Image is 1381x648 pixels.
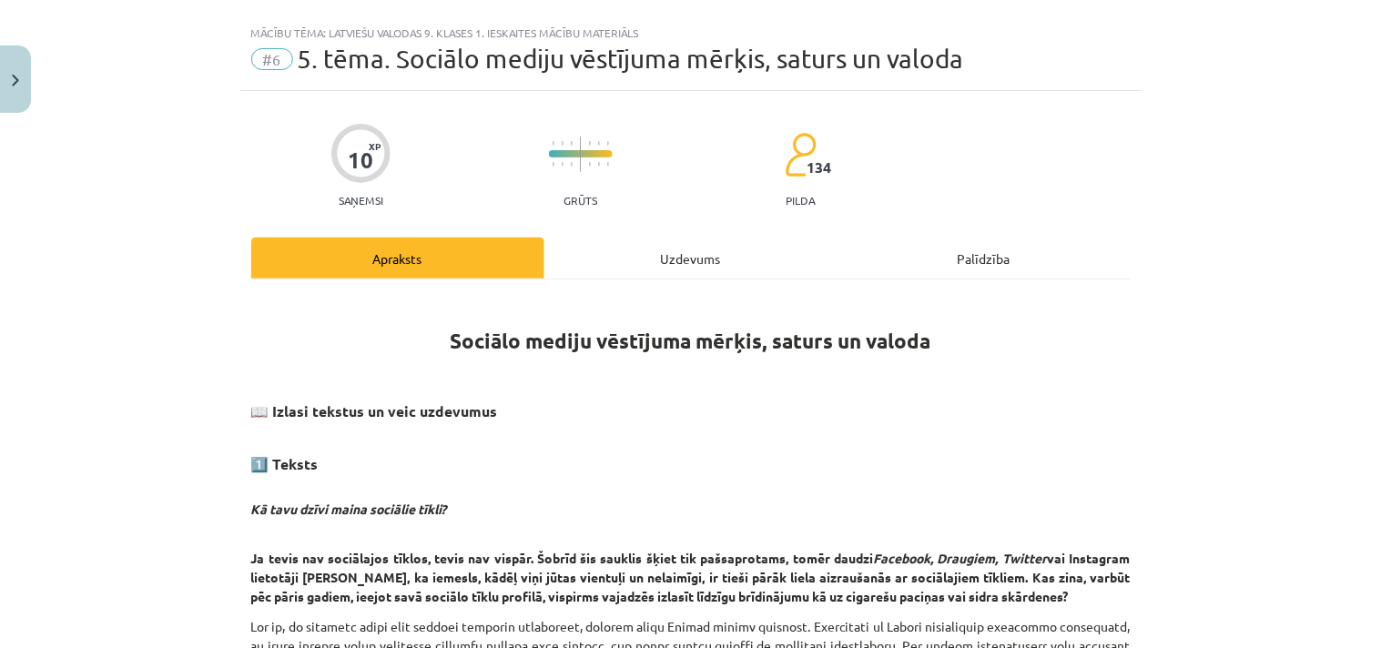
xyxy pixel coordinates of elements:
[331,194,391,207] p: Saņemsi
[580,137,582,172] img: icon-long-line-d9ea69661e0d244f92f715978eff75569469978d946b2353a9bb055b3ed8787d.svg
[369,141,381,151] span: XP
[251,26,1131,39] div: Mācību tēma: Latviešu valodas 9. klases 1. ieskaites mācību materiāls
[838,238,1131,278] div: Palīdzība
[544,238,838,278] div: Uzdevums
[251,48,293,70] span: #6
[571,162,573,167] img: icon-short-line-57e1e144782c952c97e751825c79c345078a6d821885a25fce030b3d8c18986b.svg
[562,141,564,146] img: icon-short-line-57e1e144782c952c97e751825c79c345078a6d821885a25fce030b3d8c18986b.svg
[251,501,447,517] strong: Kā tavu dzīvi maina sociālie tīkli?
[874,550,1048,566] em: Facebook, Draugiem, Twitter
[564,194,597,207] p: Grūts
[562,162,564,167] img: icon-short-line-57e1e144782c952c97e751825c79c345078a6d821885a25fce030b3d8c18986b.svg
[598,141,600,146] img: icon-short-line-57e1e144782c952c97e751825c79c345078a6d821885a25fce030b3d8c18986b.svg
[553,141,554,146] img: icon-short-line-57e1e144782c952c97e751825c79c345078a6d821885a25fce030b3d8c18986b.svg
[589,141,591,146] img: icon-short-line-57e1e144782c952c97e751825c79c345078a6d821885a25fce030b3d8c18986b.svg
[251,401,498,420] strong: 📖 Izlasi tekstus un veic uzdevumus
[607,162,609,167] img: icon-short-line-57e1e144782c952c97e751825c79c345078a6d821885a25fce030b3d8c18986b.svg
[589,162,591,167] img: icon-short-line-57e1e144782c952c97e751825c79c345078a6d821885a25fce030b3d8c18986b.svg
[807,159,832,176] span: 134
[451,328,931,354] strong: Sociālo mediju vēstījuma mērķis, saturs un valoda
[251,238,544,278] div: Apraksts
[553,162,554,167] img: icon-short-line-57e1e144782c952c97e751825c79c345078a6d821885a25fce030b3d8c18986b.svg
[786,194,815,207] p: pilda
[785,132,817,177] img: students-c634bb4e5e11cddfef0936a35e636f08e4e9abd3cc4e673bd6f9a4125e45ecb1.svg
[348,147,373,173] div: 10
[12,75,19,86] img: icon-close-lesson-0947bae3869378f0d4975bcd49f059093ad1ed9edebbc8119c70593378902aed.svg
[251,550,1131,604] b: Ja tevis nav sociālajos tīklos, tevis nav vispār. Šobrīd šis sauklis šķiet tik pašsaprotams, tomē...
[607,141,609,146] img: icon-short-line-57e1e144782c952c97e751825c79c345078a6d821885a25fce030b3d8c18986b.svg
[571,141,573,146] img: icon-short-line-57e1e144782c952c97e751825c79c345078a6d821885a25fce030b3d8c18986b.svg
[251,454,319,473] strong: 1️⃣ Teksts
[298,44,964,74] span: 5. tēma. Sociālo mediju vēstījuma mērķis, saturs un valoda
[598,162,600,167] img: icon-short-line-57e1e144782c952c97e751825c79c345078a6d821885a25fce030b3d8c18986b.svg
